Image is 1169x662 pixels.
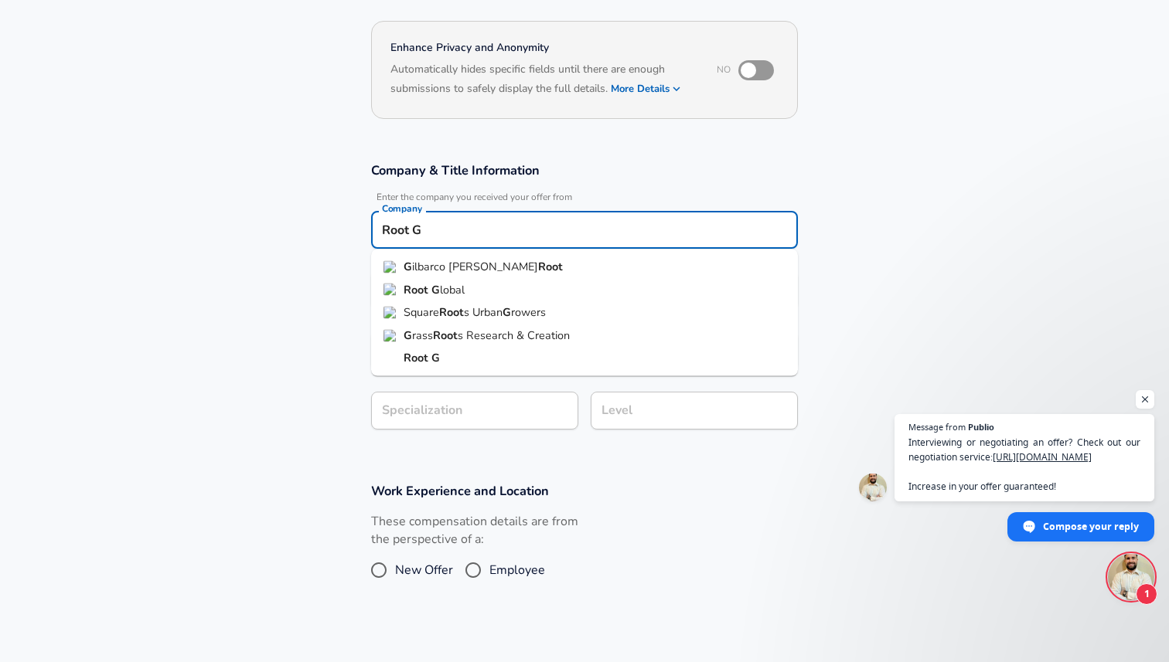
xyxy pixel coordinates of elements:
[431,350,440,365] strong: G
[390,61,696,100] h6: Automatically hides specific fields until there are enough submissions to safely display the full...
[383,283,397,296] img: rootglobal.io
[440,281,465,297] span: lobal
[611,78,682,100] button: More Details
[404,350,431,365] strong: Root
[378,218,791,242] input: Google
[412,327,433,342] span: rass
[371,513,578,548] label: These compensation details are from the perspective of a:
[383,260,397,273] img: gilbarco.com
[511,304,546,320] span: rowers
[503,304,511,320] strong: G
[431,281,440,297] strong: G
[1136,583,1157,605] span: 1
[412,259,538,274] span: ilbarco [PERSON_NAME]
[439,304,464,320] strong: Root
[717,63,731,76] span: No
[458,327,570,342] span: s Research & Creation
[433,327,458,342] strong: Root
[404,304,439,320] span: Square
[371,192,798,203] span: Enter the company you received your offer from
[1043,513,1139,540] span: Compose your reply
[382,204,422,213] label: Company
[598,399,791,423] input: L3
[390,40,696,56] h4: Enhance Privacy and Anonymity
[383,329,397,341] img: grc-india.com
[371,482,798,500] h3: Work Experience and Location
[908,435,1140,494] span: Interviewing or negotiating an offer? Check out our negotiation service: Increase in your offer g...
[968,423,994,431] span: Publio
[371,161,798,179] h3: Company & Title Information
[489,561,545,579] span: Employee
[371,392,578,429] input: Specialization
[1108,554,1154,600] div: Open chat
[404,259,412,274] strong: G
[395,561,453,579] span: New Offer
[383,307,397,319] img: squarerootsgrow.com
[908,423,966,431] span: Message from
[464,304,503,320] span: s Urban
[404,281,431,297] strong: Root
[538,259,563,274] strong: Root
[404,327,412,342] strong: G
